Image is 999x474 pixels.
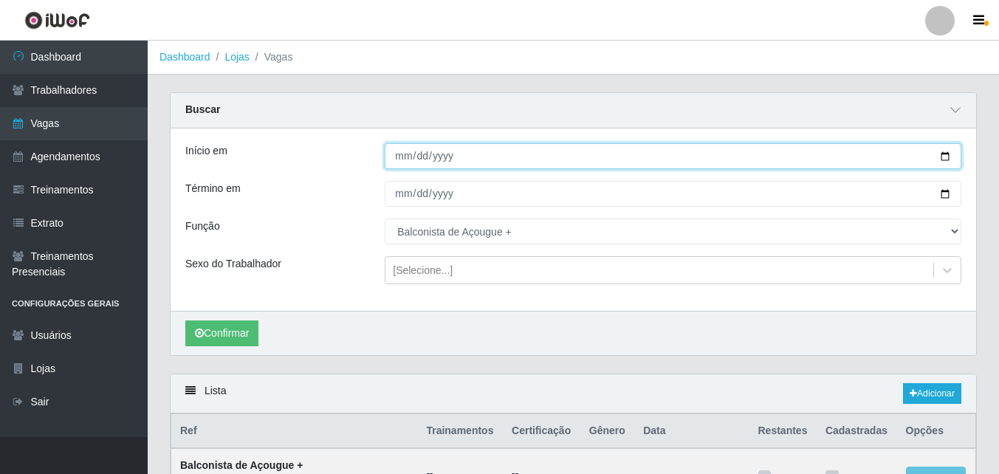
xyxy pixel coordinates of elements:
input: 00/00/0000 [385,143,961,169]
label: Início em [185,143,227,159]
th: Gênero [580,414,634,449]
nav: breadcrumb [148,41,999,75]
button: Confirmar [185,320,258,346]
th: Cadastradas [817,414,897,449]
th: Trainamentos [417,414,503,449]
th: Data [634,414,749,449]
strong: Balconista de Açougue + [180,459,303,471]
li: Vagas [250,49,293,65]
a: Lojas [224,51,249,63]
th: Ref [171,414,418,449]
div: [Selecione...] [393,263,453,278]
th: Certificação [503,414,580,449]
th: Opções [897,414,976,449]
div: Lista [171,374,976,413]
label: Função [185,219,220,234]
a: Adicionar [903,383,961,404]
strong: Buscar [185,103,220,115]
input: 00/00/0000 [385,181,961,207]
img: CoreUI Logo [24,11,90,30]
label: Término em [185,181,241,196]
th: Restantes [749,414,817,449]
a: Dashboard [159,51,210,63]
label: Sexo do Trabalhador [185,256,281,272]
